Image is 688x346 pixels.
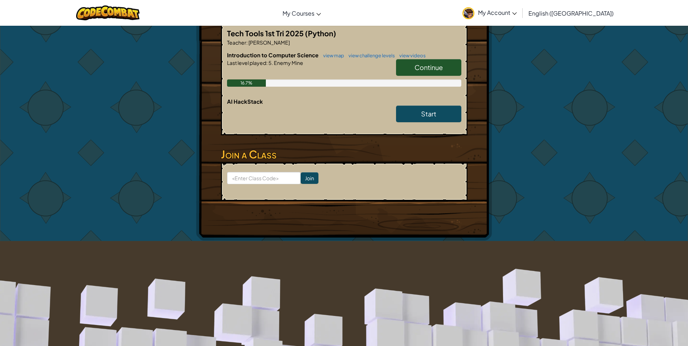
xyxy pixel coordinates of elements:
span: : [246,39,248,46]
span: Teacher [227,39,246,46]
span: My Courses [283,9,314,17]
a: Start [396,106,461,122]
span: Introduction to Computer Science [227,52,320,58]
a: view map [320,53,344,58]
span: Last level played [227,59,266,66]
h3: Join a Class [221,146,467,162]
span: Start [421,110,436,118]
a: English ([GEOGRAPHIC_DATA]) [525,3,617,23]
span: English ([GEOGRAPHIC_DATA]) [528,9,614,17]
a: view videos [396,53,426,58]
a: view challenge levels [345,53,395,58]
span: [PERSON_NAME] [248,39,290,46]
span: Tech Tools 1st Tri 2025 [227,29,305,38]
a: My Account [459,1,520,24]
span: : [266,59,268,66]
span: Enemy Mine [273,59,303,66]
span: Continue [415,63,443,71]
span: AI HackStack [227,98,263,105]
img: avatar [462,7,474,19]
div: 16.7% [227,79,266,87]
input: <Enter Class Code> [227,172,301,184]
input: Join [301,172,318,184]
span: My Account [478,9,517,16]
span: (Python) [305,29,336,38]
span: 5. [268,59,273,66]
a: My Courses [279,3,325,23]
img: CodeCombat logo [76,5,140,20]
